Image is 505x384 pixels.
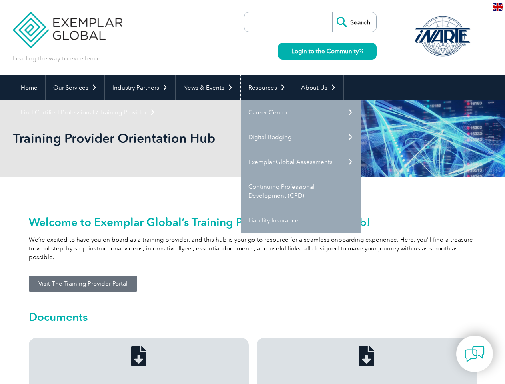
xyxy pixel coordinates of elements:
[13,54,100,63] p: Leading the way to excellence
[359,49,363,53] img: open_square.png
[29,235,477,262] p: We’re excited to have you on board as a training provider, and this hub is your go-to resource fo...
[129,346,149,366] a: Training Provider Guide
[29,310,477,323] h2: Documents
[241,100,361,125] a: Career Center
[38,281,128,287] span: Visit The Training Provider Portal
[241,125,361,150] a: Digital Badging
[29,216,477,228] h2: Welcome to Exemplar Global’s Training Provider Orientation Hub!
[241,174,361,208] a: Continuing Professional Development (CPD)
[46,75,104,100] a: Our Services
[29,276,137,292] a: Visit The Training Provider Portal
[465,344,485,364] img: contact-chat.png
[105,75,175,100] a: Industry Partners
[241,208,361,233] a: Liability Insurance
[278,43,377,60] a: Login to the Community
[176,75,240,100] a: News & Events
[293,75,343,100] a: About Us
[493,3,503,11] img: en
[357,346,377,366] a: Training Certificate Guidance for RTP
[241,75,293,100] a: Resources
[13,75,45,100] a: Home
[13,132,349,145] h2: Training Provider Orientation Hub
[241,150,361,174] a: Exemplar Global Assessments
[332,12,376,32] input: Search
[13,100,163,125] a: Find Certified Professional / Training Provider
